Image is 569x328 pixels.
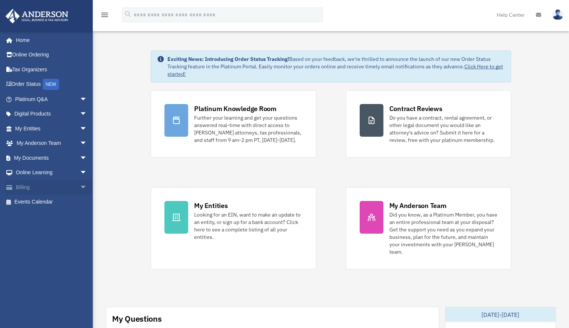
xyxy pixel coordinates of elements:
a: My Entities Looking for an EIN, want to make an update to an entity, or sign up for a bank accoun... [151,187,316,269]
div: Do you have a contract, rental agreement, or other legal document you would like an attorney's ad... [389,114,497,144]
div: [DATE]-[DATE] [445,307,556,322]
a: Online Learningarrow_drop_down [5,165,98,180]
div: Based on your feedback, we're thrilled to announce the launch of our new Order Status Tracking fe... [167,55,504,78]
a: My Documentsarrow_drop_down [5,150,98,165]
div: My Anderson Team [389,201,447,210]
span: arrow_drop_down [80,121,95,136]
a: Contract Reviews Do you have a contract, rental agreement, or other legal document you would like... [346,90,511,157]
span: arrow_drop_down [80,92,95,107]
a: Platinum Knowledge Room Further your learning and get your questions answered real-time with dire... [151,90,316,157]
a: Digital Productsarrow_drop_down [5,107,98,121]
a: Click Here to get started! [167,63,503,77]
a: Platinum Q&Aarrow_drop_down [5,92,98,107]
a: My Anderson Teamarrow_drop_down [5,136,98,151]
span: arrow_drop_down [80,136,95,151]
strong: Exciting News: Introducing Order Status Tracking! [167,56,289,62]
span: arrow_drop_down [80,150,95,166]
div: My Questions [112,313,162,324]
i: menu [100,10,109,19]
div: My Entities [194,201,228,210]
a: My Anderson Team Did you know, as a Platinum Member, you have an entire professional team at your... [346,187,511,269]
a: My Entitiesarrow_drop_down [5,121,98,136]
div: Further your learning and get your questions answered real-time with direct access to [PERSON_NAM... [194,114,302,144]
span: arrow_drop_down [80,165,95,181]
div: Looking for an EIN, want to make an update to an entity, or sign up for a bank account? Click her... [194,211,302,241]
a: Events Calendar [5,195,98,210]
img: User Pic [552,9,563,20]
div: Did you know, as a Platinum Member, you have an entire professional team at your disposal? Get th... [389,211,497,256]
a: Tax Organizers [5,62,98,77]
div: Platinum Knowledge Room [194,104,277,113]
i: search [124,10,132,18]
div: Contract Reviews [389,104,442,113]
a: menu [100,13,109,19]
a: Order StatusNEW [5,77,98,92]
span: arrow_drop_down [80,180,95,195]
img: Anderson Advisors Platinum Portal [3,9,71,23]
div: NEW [43,79,59,90]
span: arrow_drop_down [80,107,95,122]
a: Online Ordering [5,48,98,62]
a: Home [5,33,95,48]
a: Billingarrow_drop_down [5,180,98,195]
